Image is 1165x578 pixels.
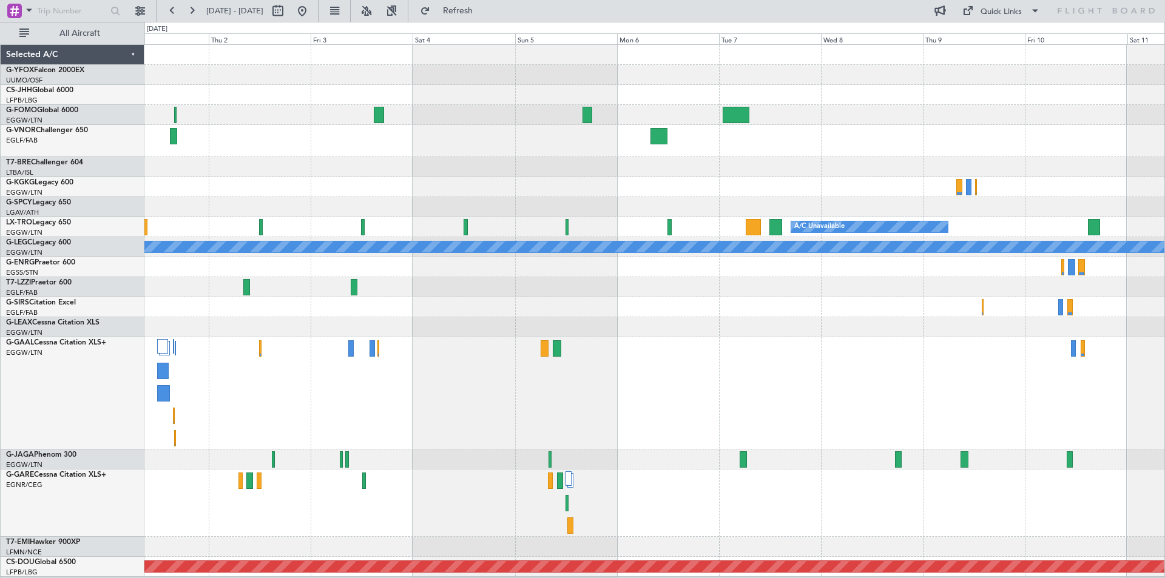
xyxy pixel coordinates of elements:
a: T7-BREChallenger 604 [6,159,83,166]
a: G-SIRSCitation Excel [6,299,76,306]
a: G-SPCYLegacy 650 [6,199,71,206]
span: G-JAGA [6,451,34,459]
a: G-JAGAPhenom 300 [6,451,76,459]
div: Fri 3 [311,33,413,44]
a: LX-TROLegacy 650 [6,219,71,226]
span: G-FOMO [6,107,37,114]
a: UUMO/OSF [6,76,42,85]
div: Sun 5 [515,33,617,44]
span: G-VNOR [6,127,36,134]
span: G-GARE [6,471,34,479]
a: LFPB/LBG [6,96,38,105]
a: EGGW/LTN [6,460,42,469]
a: G-KGKGLegacy 600 [6,179,73,186]
a: G-ENRGPraetor 600 [6,259,75,266]
a: EGGW/LTN [6,228,42,237]
div: Quick Links [981,6,1022,18]
div: Sat 4 [413,33,515,44]
a: EGGW/LTN [6,248,42,257]
a: G-YFOXFalcon 2000EX [6,67,84,74]
a: G-GAALCessna Citation XLS+ [6,339,106,346]
a: G-GARECessna Citation XLS+ [6,471,106,479]
span: G-SPCY [6,199,32,206]
div: Thu 2 [209,33,311,44]
span: G-KGKG [6,179,35,186]
a: T7-LZZIPraetor 600 [6,279,72,286]
div: Wed 1 [107,33,209,44]
a: T7-EMIHawker 900XP [6,539,80,546]
span: T7-EMI [6,539,30,546]
span: Refresh [433,7,484,15]
span: [DATE] - [DATE] [206,5,263,16]
span: All Aircraft [32,29,128,38]
a: EGGW/LTN [6,328,42,337]
a: CS-DOUGlobal 6500 [6,559,76,566]
span: G-LEGC [6,239,32,246]
a: LFPB/LBG [6,568,38,577]
button: All Aircraft [13,24,132,43]
span: G-SIRS [6,299,29,306]
a: LGAV/ATH [6,208,39,217]
a: EGGW/LTN [6,188,42,197]
a: CS-JHHGlobal 6000 [6,87,73,94]
span: LX-TRO [6,219,32,226]
span: G-ENRG [6,259,35,266]
span: G-YFOX [6,67,34,74]
div: Thu 9 [923,33,1025,44]
div: Tue 7 [719,33,821,44]
div: Fri 10 [1025,33,1127,44]
a: G-LEGCLegacy 600 [6,239,71,246]
a: G-FOMOGlobal 6000 [6,107,78,114]
div: [DATE] [147,24,167,35]
a: EGSS/STN [6,268,38,277]
span: T7-BRE [6,159,31,166]
a: LTBA/ISL [6,168,33,177]
div: A/C Unavailable [794,218,845,236]
input: Trip Number [37,2,107,20]
div: Wed 8 [821,33,923,44]
a: EGLF/FAB [6,136,38,145]
a: EGGW/LTN [6,116,42,125]
a: EGGW/LTN [6,348,42,357]
a: G-VNORChallenger 650 [6,127,88,134]
div: Mon 6 [617,33,719,44]
a: LFMN/NCE [6,548,42,557]
span: G-GAAL [6,339,34,346]
a: G-LEAXCessna Citation XLS [6,319,100,326]
span: CS-JHH [6,87,32,94]
button: Quick Links [956,1,1046,21]
span: CS-DOU [6,559,35,566]
span: G-LEAX [6,319,32,326]
a: EGNR/CEG [6,480,42,489]
a: EGLF/FAB [6,308,38,317]
button: Refresh [414,1,487,21]
span: T7-LZZI [6,279,31,286]
a: EGLF/FAB [6,288,38,297]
